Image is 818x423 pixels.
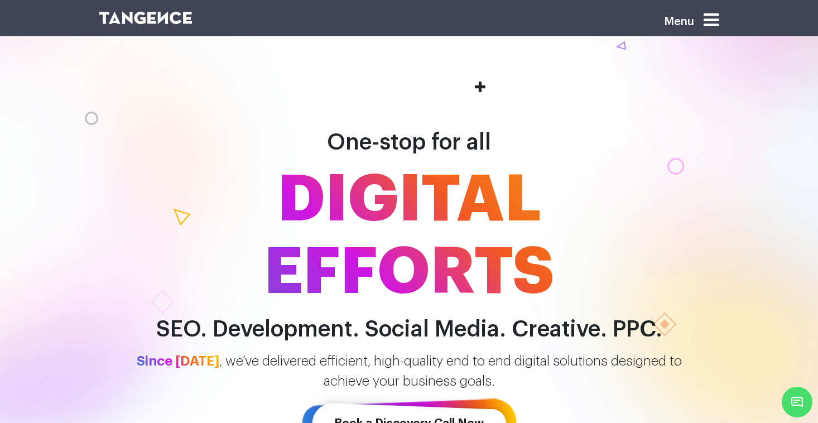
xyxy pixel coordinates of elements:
[91,317,727,342] h2: SEO. Development. Social Media. Creative. PPC.
[327,131,491,153] span: One-stop for all
[782,387,812,417] span: Chat Widget
[137,354,219,368] span: Since [DATE]
[91,351,727,391] p: , we’ve delivered efficient, high-quality end to end digital solutions designed to achieve your b...
[99,12,192,24] img: logo SVG
[91,164,727,309] span: DIGITAL EFFORTS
